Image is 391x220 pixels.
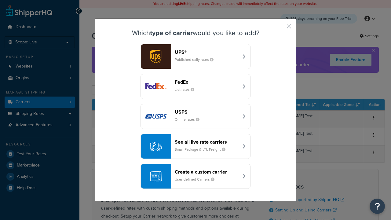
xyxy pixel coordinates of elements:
header: See all live rate carriers [175,139,239,145]
button: See all live rate carriersSmall Package & LTL Freight [141,134,250,159]
small: User-defined Carriers [175,177,219,182]
header: UPS® [175,49,239,55]
button: usps logoUSPSOnline rates [141,104,250,129]
img: icon-carrier-custom-c93b8a24.svg [150,170,162,182]
small: Published daily rates [175,57,218,62]
img: fedEx logo [141,74,171,99]
img: ups logo [141,44,171,69]
small: List rates [175,87,199,92]
header: USPS [175,109,239,115]
header: FedEx [175,79,239,85]
button: fedEx logoFedExList rates [141,74,250,99]
h3: Which would you like to add? [110,29,281,37]
button: Create a custom carrierUser-defined Carriers [141,164,250,189]
small: Online rates [175,117,204,122]
button: Open Resource Center [370,199,385,214]
small: Small Package & LTL Freight [175,147,230,152]
header: Create a custom carrier [175,169,239,175]
strong: type of carrier [150,28,193,38]
img: usps logo [141,104,171,129]
button: ups logoUPS®Published daily rates [141,44,250,69]
img: icon-carrier-liverate-becf4550.svg [150,141,162,152]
